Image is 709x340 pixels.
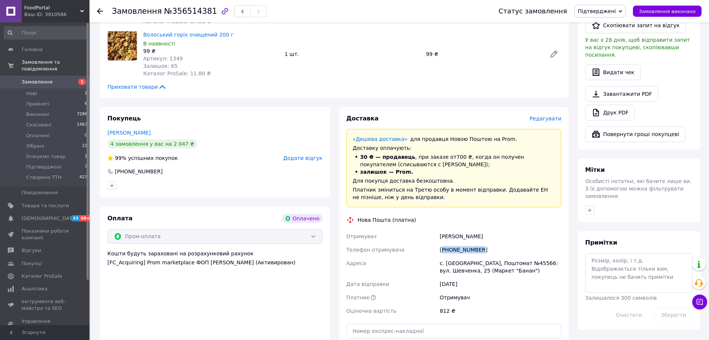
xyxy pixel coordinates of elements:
span: Аналітика [22,286,47,292]
span: Замовлення виконано [639,9,696,14]
button: Чат з покупцем [692,295,707,309]
div: 812 ₴ [438,304,563,318]
span: Повідомлення [22,189,58,196]
div: Статус замовлення [499,7,567,15]
span: Замовлення [22,79,53,85]
span: Додати відгук [283,155,322,161]
div: успішних покупок [107,154,178,162]
span: 1463 [77,122,87,128]
div: [PHONE_NUMBER] [438,243,563,256]
span: Залишилося 300 символів [585,295,657,301]
a: «Дешева доставка» [353,136,408,142]
span: Примітки [585,239,617,246]
span: Інструменти веб-майстра та SEO [22,298,69,312]
a: Редагувати [546,47,561,62]
span: 99+ [79,215,92,221]
span: Артикул: 1349 [143,56,183,62]
button: Видати чек [585,64,641,80]
span: FoodPortal [24,4,80,11]
span: Підтверджені [26,164,62,170]
span: Телефон отримувача [346,247,405,253]
div: Нова Пошта (платна) [356,216,418,224]
span: 7 [85,164,87,170]
span: Адреса [346,260,366,266]
div: [DATE] [438,277,563,291]
span: Оплачені [26,132,50,139]
div: Платник зміниться на Третю особу в момент відправки. Додавайте ЕН не пізніше, ніж у день відправки. [353,186,555,201]
li: , при заказе от 700 ₴ , когда он получен покупателем (списываются с [PERSON_NAME]); [353,153,555,168]
span: [DEMOGRAPHIC_DATA] [22,215,77,222]
span: 1 [85,153,87,160]
a: Завантажити PDF [585,86,658,102]
div: Ваш ID: 3910586 [24,11,90,18]
span: Виконані [26,111,49,118]
span: Особисті нотатки, які бачите лише ви. З їх допомогою можна фільтрувати замовлення [585,178,691,199]
span: Редагувати [530,116,561,122]
span: Оплата [107,215,132,222]
a: Волоський горіх очищений 200 г [143,32,233,38]
span: 99% [115,155,126,161]
span: 0 [85,132,87,139]
img: Волоський горіх очищений 200 г [108,31,137,60]
input: Пошук [4,26,88,40]
button: Замовлення виконано [633,6,702,17]
span: Скасовані [26,122,51,128]
a: [PERSON_NAME] [107,130,151,136]
div: Для покупця доставка безкоштовна. [353,177,555,185]
div: [PHONE_NUMBER] [114,168,163,175]
span: 33 [71,215,79,221]
div: Повернутися назад [97,7,103,15]
div: 99 ₴ [143,47,279,55]
button: Скопіювати запит на відгук [585,18,686,33]
span: 423 [79,174,87,181]
div: 4 замовлення у вас на 2 047 ₴ [107,139,197,148]
span: 7286 [77,111,87,118]
span: Головна [22,46,43,53]
input: Номер експрес-накладної [346,324,562,339]
div: Оплачено [282,214,322,223]
div: [PERSON_NAME] [438,230,563,243]
span: №356514381 [164,7,217,16]
span: Дата відправки [346,281,389,287]
span: Залишок: 65 [143,63,178,69]
div: [FC_Acquiring] Prom marketplace ФОП [PERSON_NAME] (Активирован) [107,259,323,266]
span: 30 ₴ — продавець [360,154,415,160]
span: Показники роботи компанії [22,228,69,241]
span: Оціночна вартість [346,308,396,314]
span: 21 [82,143,87,149]
span: Замовлення [112,7,162,16]
span: Каталог ProSale [22,273,62,280]
span: Приховати товари [107,83,167,91]
div: для продавця Новою Поштою на Prom. [353,135,555,143]
span: Управління сайтом [22,318,69,331]
span: Платник [346,295,370,300]
span: Відгуки [22,247,41,254]
div: с. [GEOGRAPHIC_DATA], Поштомат №45566: вул. Шевченка, 25 (Маркет "Банан") [438,256,563,277]
span: Покупці [22,260,42,267]
span: В наявності [143,41,175,47]
div: Отримувач [438,291,563,304]
span: 6 [85,101,87,107]
span: 1 [78,79,86,85]
span: Очікуємо товар [26,153,66,160]
span: Нові [26,90,37,97]
div: 99 ₴ [423,49,543,59]
span: У вас є 28 днів, щоб відправити запит на відгук покупцеві, скопіювавши посилання. [585,37,690,58]
span: Отримувач [346,233,377,239]
a: Друк PDF [585,105,635,120]
span: Доставка [346,115,379,122]
span: Товари та послуги [22,202,69,209]
div: 1 шт. [282,49,423,59]
span: Підтверджені [578,8,616,14]
span: Мітки [585,166,605,173]
span: 1 [85,90,87,97]
div: Доставку оплачують: [353,144,555,152]
span: Створено ТТН [26,174,62,181]
span: Прийняті [26,101,49,107]
span: Зібрані [26,143,44,149]
span: Каталог ProSale: 11.80 ₴ [143,70,211,76]
span: залишок — Prom. [360,169,413,175]
span: Покупець [107,115,141,122]
button: Повернути гроші покупцеві [585,126,686,142]
div: Кошти будуть зараховані на розрахунковий рахунок [107,250,323,266]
